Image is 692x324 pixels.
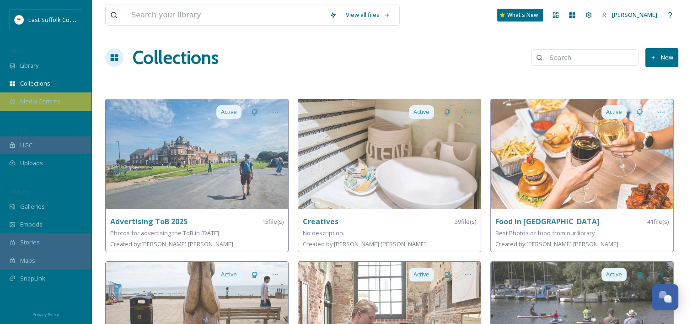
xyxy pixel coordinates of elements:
[495,240,618,248] span: Created by: [PERSON_NAME] [PERSON_NAME]
[303,216,338,227] strong: Creatives
[20,238,40,247] span: Stories
[652,284,678,310] button: Open Chat
[303,240,426,248] span: Created by: [PERSON_NAME] [PERSON_NAME]
[413,270,429,279] span: Active
[20,274,45,283] span: SnapLink
[28,15,82,24] span: East Suffolk Council
[497,9,543,22] a: What's New
[32,308,59,319] a: Privacy Policy
[20,159,43,167] span: Uploads
[110,216,188,227] strong: Advertising ToB 2025
[20,220,43,229] span: Embeds
[645,48,678,67] button: New
[9,127,29,134] span: COLLECT
[32,312,59,318] span: Privacy Policy
[303,229,344,237] span: No description.
[455,217,476,226] span: 39 file(s)
[221,270,237,279] span: Active
[606,108,622,116] span: Active
[495,216,600,227] strong: Food in [GEOGRAPHIC_DATA]
[20,79,50,88] span: Collections
[341,6,395,24] a: View all files
[110,229,219,237] span: Photos for advertising the ToB in [DATE]
[298,99,481,209] img: a786099f-452b-45f1-b9c6-e4542a03cb61.jpg
[545,49,633,67] input: Search
[127,5,325,25] input: Search your library
[20,61,38,70] span: Library
[597,6,662,24] a: [PERSON_NAME]
[20,256,35,265] span: Maps
[262,217,284,226] span: 15 file(s)
[606,270,622,279] span: Active
[9,188,30,195] span: WIDGETS
[133,44,219,71] a: Collections
[106,99,288,209] img: 066273ef-6ab1-4fae-bd80-ce95428697b1.jpg
[15,15,24,24] img: ESC%20Logo.png
[9,47,25,54] span: MEDIA
[20,141,32,150] span: UGC
[20,97,60,106] span: Media Centres
[20,202,45,211] span: Galleries
[491,99,673,209] img: 575572a0-ce7d-480e-aed7-3aa46c6a677e.jpg
[495,229,595,237] span: Best Photos of food from our library
[413,108,429,116] span: Active
[110,240,233,248] span: Created by: [PERSON_NAME] [PERSON_NAME]
[612,11,657,19] span: [PERSON_NAME]
[221,108,237,116] span: Active
[647,217,669,226] span: 41 file(s)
